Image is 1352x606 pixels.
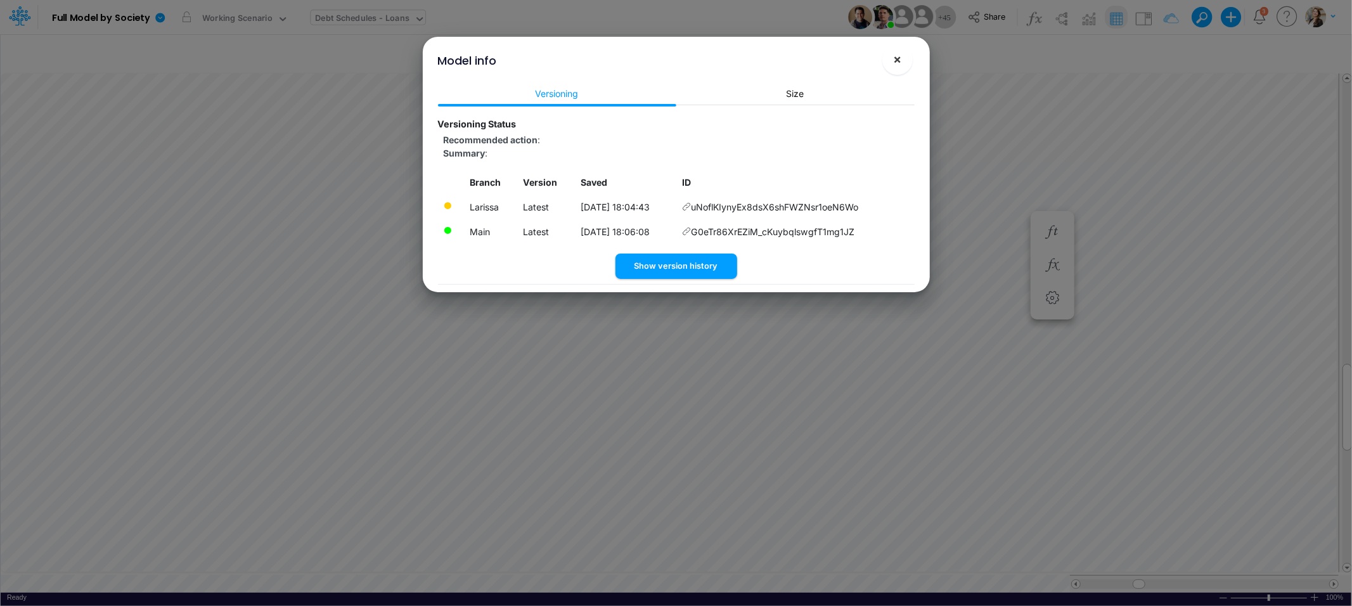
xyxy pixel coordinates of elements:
[575,195,677,219] td: Local date/time when this version was saved
[443,134,538,145] strong: Recommended action
[464,195,517,219] td: Model version currently loaded
[517,195,575,219] td: Latest
[438,52,497,69] div: Model info
[443,148,485,158] strong: Summary
[443,226,453,235] div: There are no pending changes currently being processed
[615,254,737,278] button: Show version history
[575,219,677,244] td: Local date/time when this version was saved
[575,170,677,195] th: Local date/time when this version was saved
[882,44,913,75] button: Close
[443,146,914,160] div: :
[677,170,915,195] th: ID
[677,219,915,244] td: G0eTr86XrEZiM_cKuybqlswgfT1mg1JZ
[893,51,901,67] span: ×
[443,201,453,210] div: The changes in this model version are currently being processed
[682,200,691,214] span: Copy hyperlink to this version of the model
[443,134,540,145] span: :
[517,170,575,195] th: Version
[438,119,517,129] strong: Versioning Status
[438,82,676,105] a: Versioning
[682,225,691,238] span: Copy hyperlink to this version of the model
[691,200,858,214] span: uNoflKIynyEx8dsX6shFWZNsr1oeN6Wo
[676,82,915,105] a: Size
[464,219,517,244] td: Latest merged version
[464,170,517,195] th: Branch
[517,219,575,244] td: Latest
